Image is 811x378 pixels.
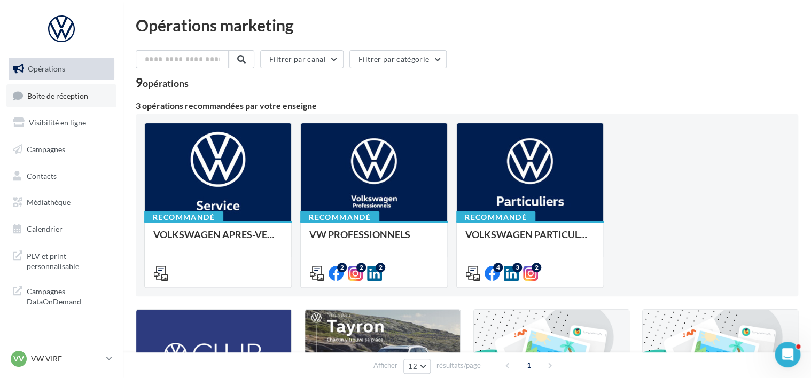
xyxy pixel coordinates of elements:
[300,211,379,223] div: Recommandé
[775,342,800,367] iframe: Intercom live chat
[136,77,189,89] div: 9
[27,284,110,307] span: Campagnes DataOnDemand
[27,145,65,154] span: Campagnes
[27,249,110,272] span: PLV et print personnalisable
[356,263,366,272] div: 2
[465,229,595,250] div: VOLKSWAGEN PARTICULIER
[532,263,541,272] div: 2
[456,211,535,223] div: Recommandé
[143,78,189,88] div: opérations
[6,165,116,187] a: Contacts
[376,263,385,272] div: 2
[27,171,57,180] span: Contacts
[436,360,481,371] span: résultats/page
[144,211,223,223] div: Recommandé
[408,362,417,371] span: 12
[136,17,798,33] div: Opérations marketing
[6,218,116,240] a: Calendrier
[520,357,537,374] span: 1
[512,263,522,272] div: 3
[6,112,116,134] a: Visibilité en ligne
[27,91,88,100] span: Boîte de réception
[29,118,86,127] span: Visibilité en ligne
[6,84,116,107] a: Boîte de réception
[27,198,71,207] span: Médiathèque
[493,263,503,272] div: 4
[9,349,114,369] a: VV VW VIRE
[27,224,63,233] span: Calendrier
[6,138,116,161] a: Campagnes
[6,245,116,276] a: PLV et print personnalisable
[6,280,116,311] a: Campagnes DataOnDemand
[349,50,447,68] button: Filtrer par catégorie
[13,353,24,364] span: VV
[153,229,283,250] div: VOLKSWAGEN APRES-VENTE
[28,64,65,73] span: Opérations
[373,360,397,371] span: Afficher
[31,353,102,364] p: VW VIRE
[260,50,344,68] button: Filtrer par canal
[6,58,116,80] a: Opérations
[136,101,798,110] div: 3 opérations recommandées par votre enseigne
[403,359,431,374] button: 12
[309,229,439,250] div: VW PROFESSIONNELS
[6,191,116,214] a: Médiathèque
[337,263,347,272] div: 2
